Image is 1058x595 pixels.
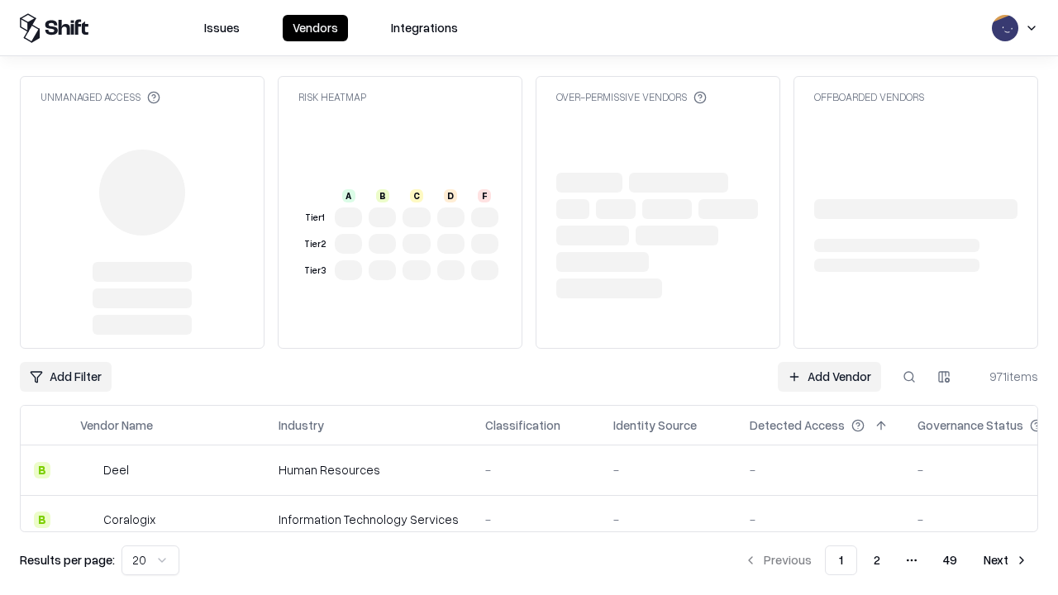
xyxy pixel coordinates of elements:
button: Integrations [381,15,468,41]
div: - [485,511,587,528]
div: Tier 1 [302,211,328,225]
div: B [376,189,389,202]
div: A [342,189,355,202]
div: Tier 2 [302,237,328,251]
div: B [34,512,50,528]
div: - [613,511,723,528]
div: C [410,189,423,202]
button: 2 [860,545,894,575]
img: Coralogix [80,512,97,528]
div: Deel [103,461,129,478]
div: - [750,461,891,478]
div: B [34,462,50,478]
button: 49 [930,545,970,575]
div: Offboarded Vendors [814,90,924,104]
div: Risk Heatmap [298,90,366,104]
button: Vendors [283,15,348,41]
button: Next [974,545,1038,575]
button: Add Filter [20,362,112,392]
div: Governance Status [917,416,1023,434]
div: Over-Permissive Vendors [556,90,707,104]
div: Identity Source [613,416,697,434]
div: Vendor Name [80,416,153,434]
div: Detected Access [750,416,845,434]
nav: pagination [734,545,1038,575]
div: Unmanaged Access [41,90,160,104]
a: Add Vendor [778,362,881,392]
div: D [444,189,457,202]
div: Industry [279,416,324,434]
p: Results per page: [20,551,115,569]
div: Information Technology Services [279,511,459,528]
div: 971 items [972,368,1038,385]
div: - [613,461,723,478]
div: Tier 3 [302,264,328,278]
button: Issues [194,15,250,41]
div: - [750,511,891,528]
div: F [478,189,491,202]
div: - [485,461,587,478]
div: Coralogix [103,511,155,528]
button: 1 [825,545,857,575]
div: Human Resources [279,461,459,478]
img: Deel [80,462,97,478]
div: Classification [485,416,560,434]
